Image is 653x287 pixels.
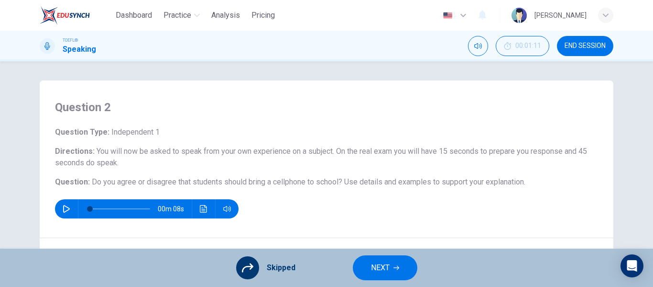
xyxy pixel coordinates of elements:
img: en [442,12,454,19]
div: Mute [468,36,488,56]
span: Use details and examples to support your explanation. [344,177,525,186]
span: END SESSION [565,42,606,50]
span: Pricing [251,10,275,21]
h6: Directions : [55,146,598,169]
span: Do you agree or disagree that students should bring a cellphone to school? [92,177,342,186]
span: You will now be asked to speak from your own experience on a subject. On the real exam you will h... [55,147,587,167]
div: [PERSON_NAME] [534,10,587,21]
img: Profile picture [512,8,527,23]
span: Practice [163,10,191,21]
h1: Speaking [63,44,96,55]
span: Independent 1 [109,127,160,137]
button: Analysis [207,7,244,24]
span: NEXT [371,261,390,275]
button: Click to see the audio transcription [196,199,211,218]
span: 00m 08s [158,199,192,218]
button: NEXT [353,255,417,280]
h6: Question : [55,176,598,188]
span: Analysis [211,10,240,21]
button: END SESSION [557,36,613,56]
span: TOEFL® [63,37,78,44]
img: EduSynch logo [40,6,90,25]
button: Dashboard [112,7,156,24]
button: 00:01:11 [496,36,549,56]
h4: Question 2 [55,100,598,115]
h6: Question Type : [55,126,598,138]
div: Hide [496,36,549,56]
button: Practice [160,7,204,24]
a: EduSynch logo [40,6,112,25]
span: Skipped [267,262,295,274]
button: Pricing [248,7,279,24]
span: Dashboard [116,10,152,21]
div: Open Intercom Messenger [620,254,643,277]
span: 00:01:11 [515,42,541,50]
